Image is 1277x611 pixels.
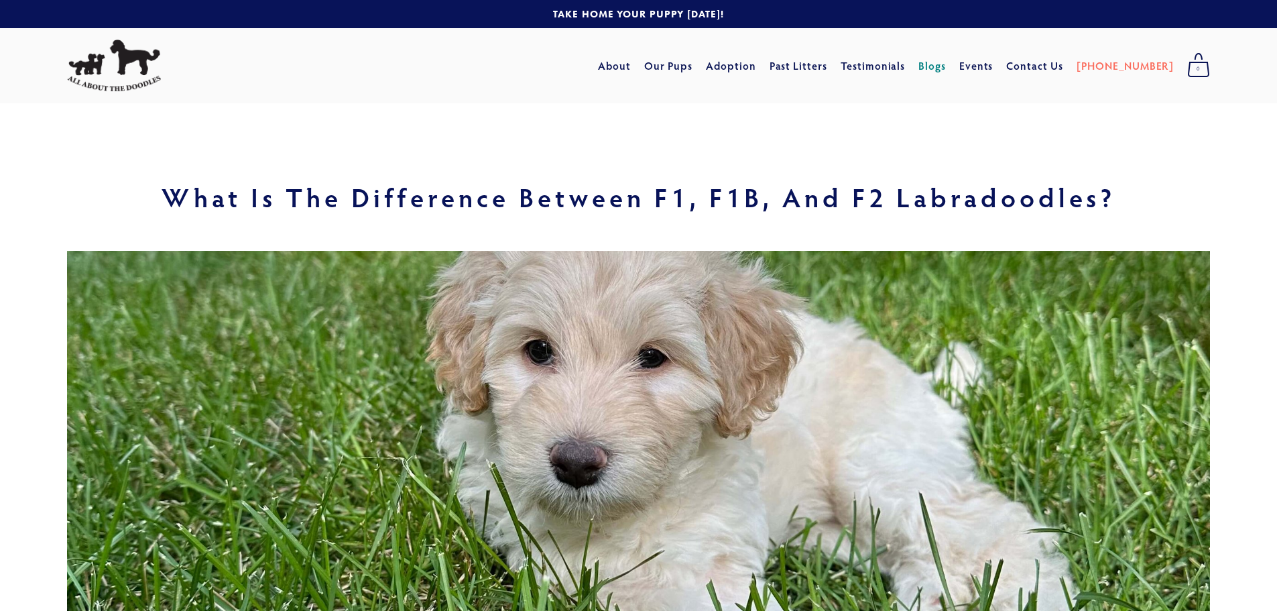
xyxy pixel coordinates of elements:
[959,54,993,78] a: Events
[918,54,946,78] a: Blogs
[1187,60,1210,78] span: 0
[1077,54,1174,78] a: [PHONE_NUMBER]
[706,54,756,78] a: Adoption
[1180,49,1217,82] a: 0 items in cart
[598,54,631,78] a: About
[770,58,828,72] a: Past Litters
[841,54,906,78] a: Testimonials
[1006,54,1063,78] a: Contact Us
[67,40,161,92] img: All About The Doodles
[67,184,1210,211] h1: What Is the Difference Between F1, F1B, and F2 Labradoodles?
[644,54,693,78] a: Our Pups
